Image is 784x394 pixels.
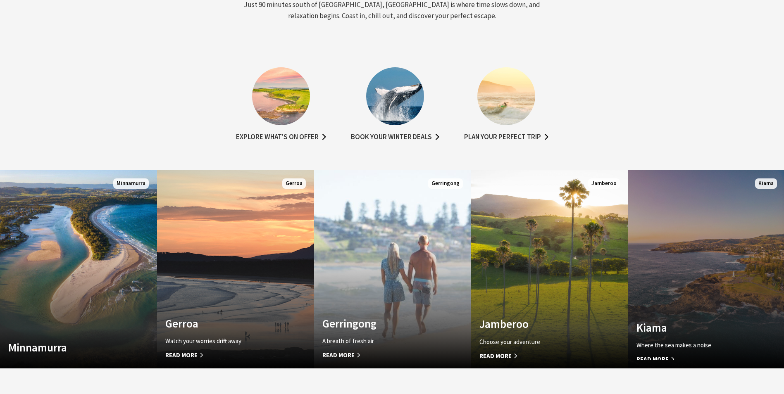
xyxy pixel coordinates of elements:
a: Custom Image Used Gerroa Watch your worries drift away Read More Gerroa [157,170,314,368]
span: Read More [636,354,753,364]
a: Plan your perfect trip [464,131,548,143]
span: Gerringong [428,178,463,189]
h4: Jamberoo [479,317,596,330]
a: Explore what's on offer [236,131,326,143]
h4: Gerringong [322,317,439,330]
h4: Kiama [636,321,753,334]
a: Custom Image Used Jamberoo Choose your adventure Read More Jamberoo [471,170,628,368]
h4: Minnamurra [8,341,125,354]
span: Kiama [755,178,777,189]
p: A breath of fresh air [322,336,439,346]
span: Read More [165,350,282,360]
span: Read More [479,351,596,361]
span: Jamberoo [588,178,620,189]
span: Read More [322,350,439,360]
span: Minnamurra [113,178,149,189]
p: Watch your worries drift away [165,336,282,346]
p: Choose your adventure [479,337,596,347]
a: Book your winter deals [351,131,439,143]
a: Custom Image Used Gerringong A breath of fresh air Read More Gerringong [314,170,471,368]
span: Gerroa [282,178,306,189]
p: Where the sea makes a noise [636,340,753,350]
h4: Gerroa [165,317,282,330]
